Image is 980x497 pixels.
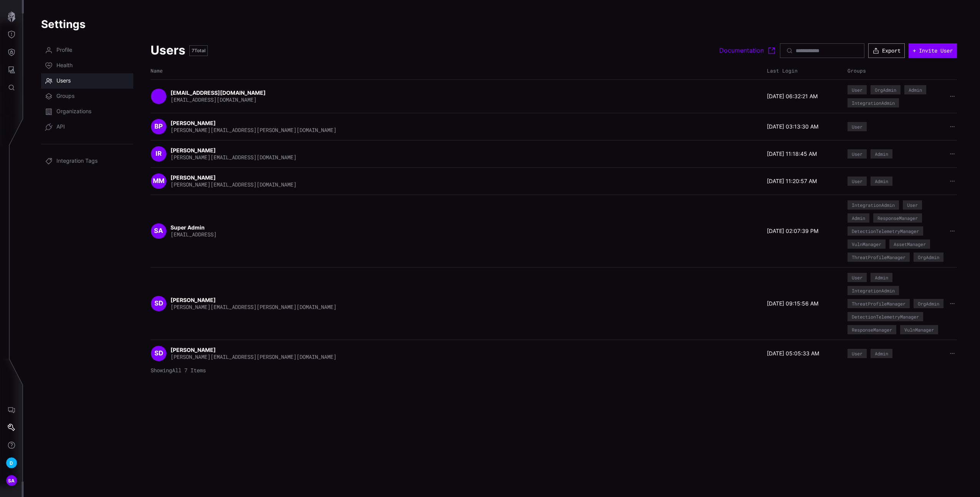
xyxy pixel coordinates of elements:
button: + Invite User [909,43,957,58]
strong: [PERSON_NAME] [171,174,217,181]
span: Organizations [56,108,91,116]
a: Health [41,58,133,73]
span: API [56,123,65,131]
span: MM [153,177,164,185]
span: Showing All 7 [151,367,206,374]
span: [PERSON_NAME][EMAIL_ADDRESS][DOMAIN_NAME] [171,181,296,188]
a: Organizations [41,104,133,119]
time: [DATE] 11:20:57 AM [767,178,817,185]
div: Groups [848,68,944,74]
div: User [852,124,862,129]
span: Integration Tags [56,157,98,165]
span: [EMAIL_ADDRESS] [171,231,217,238]
span: [PERSON_NAME][EMAIL_ADDRESS][DOMAIN_NAME] [171,154,296,161]
span: [EMAIL_ADDRESS][DOMAIN_NAME] [171,96,257,103]
strong: [EMAIL_ADDRESS][DOMAIN_NAME] [171,89,267,96]
button: Export [868,43,905,58]
span: Items [190,367,206,374]
span: [PERSON_NAME][EMAIL_ADDRESS][PERSON_NAME][DOMAIN_NAME] [171,353,336,360]
a: Integration Tags [41,154,133,169]
div: DetectionTelemetryManager [852,229,919,233]
div: VulnManager [904,327,934,332]
strong: Super Admin [171,224,206,231]
a: Users [41,73,133,89]
div: OrgAdmin [875,88,896,92]
span: Profile [56,46,72,54]
div: Admin [852,216,865,220]
span: D [10,459,13,467]
time: [DATE] 05:05:33 AM [767,350,819,357]
strong: [PERSON_NAME] [171,147,217,154]
div: IntegrationAdmin [852,288,895,293]
h2: Users [151,43,185,58]
div: Total [189,45,208,56]
div: Admin [875,351,888,356]
a: Profile [41,43,133,58]
div: Admin [875,152,888,156]
a: Documentation [719,46,776,55]
span: 7 [192,48,194,53]
button: D [0,454,23,472]
div: ThreatProfileManager [852,301,906,306]
div: User [852,152,862,156]
div: IntegrationAdmin [852,101,895,105]
div: VulnManager [852,242,881,246]
span: BP [154,122,163,131]
span: Health [56,62,73,69]
button: SA [0,472,23,489]
div: ThreatProfileManager [852,255,906,259]
div: OrgAdmin [918,255,939,259]
span: [PERSON_NAME][EMAIL_ADDRESS][PERSON_NAME][DOMAIN_NAME] [171,303,336,310]
div: AssetManager [894,242,926,246]
div: Name [151,68,763,74]
span: Users [56,77,71,85]
div: User [852,275,862,280]
span: SD [154,299,163,308]
time: [DATE] 09:15:56 AM [767,300,818,307]
div: User [907,203,918,207]
strong: [PERSON_NAME] [171,297,217,303]
span: IR [156,150,162,158]
div: OrgAdmin [918,301,939,306]
span: SA [8,477,15,485]
span: SD [154,349,163,358]
time: [DATE] 02:07:39 PM [767,228,818,234]
div: ResponseManager [877,216,918,220]
div: IntegrationAdmin [852,203,895,207]
span: [PERSON_NAME][EMAIL_ADDRESS][PERSON_NAME][DOMAIN_NAME] [171,126,336,134]
h1: Settings [41,17,963,31]
time: [DATE] 06:32:21 AM [767,93,818,100]
span: SA [154,227,163,235]
div: Admin [909,88,922,92]
a: API [41,119,133,135]
div: Admin [875,179,888,183]
span: Groups [56,92,74,100]
a: Groups [41,89,133,104]
div: Last Login [767,68,844,74]
strong: [PERSON_NAME] [171,120,217,126]
div: User [852,351,862,356]
div: User [852,88,862,92]
time: [DATE] 03:13:30 AM [767,123,818,130]
div: DetectionTelemetryManager [852,314,919,319]
div: ResponseManager [852,327,892,332]
div: User [852,179,862,183]
strong: [PERSON_NAME] [171,347,217,353]
time: [DATE] 11:18:45 AM [767,150,817,157]
div: Admin [875,275,888,280]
